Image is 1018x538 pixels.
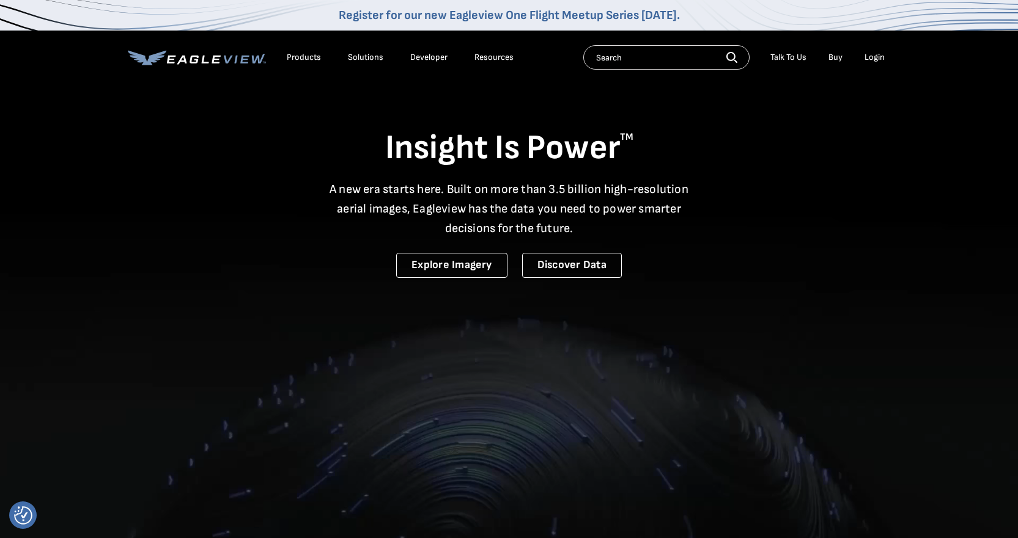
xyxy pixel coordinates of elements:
[620,131,633,143] sup: TM
[522,253,622,278] a: Discover Data
[322,180,696,238] p: A new era starts here. Built on more than 3.5 billion high-resolution aerial images, Eagleview ha...
[14,506,32,525] img: Revisit consent button
[287,52,321,63] div: Products
[14,506,32,525] button: Consent Preferences
[410,52,448,63] a: Developer
[339,8,680,23] a: Register for our new Eagleview One Flight Meetup Series [DATE].
[348,52,383,63] div: Solutions
[770,52,806,63] div: Talk To Us
[396,253,507,278] a: Explore Imagery
[128,127,891,170] h1: Insight Is Power
[865,52,885,63] div: Login
[474,52,514,63] div: Resources
[828,52,843,63] a: Buy
[583,45,750,70] input: Search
